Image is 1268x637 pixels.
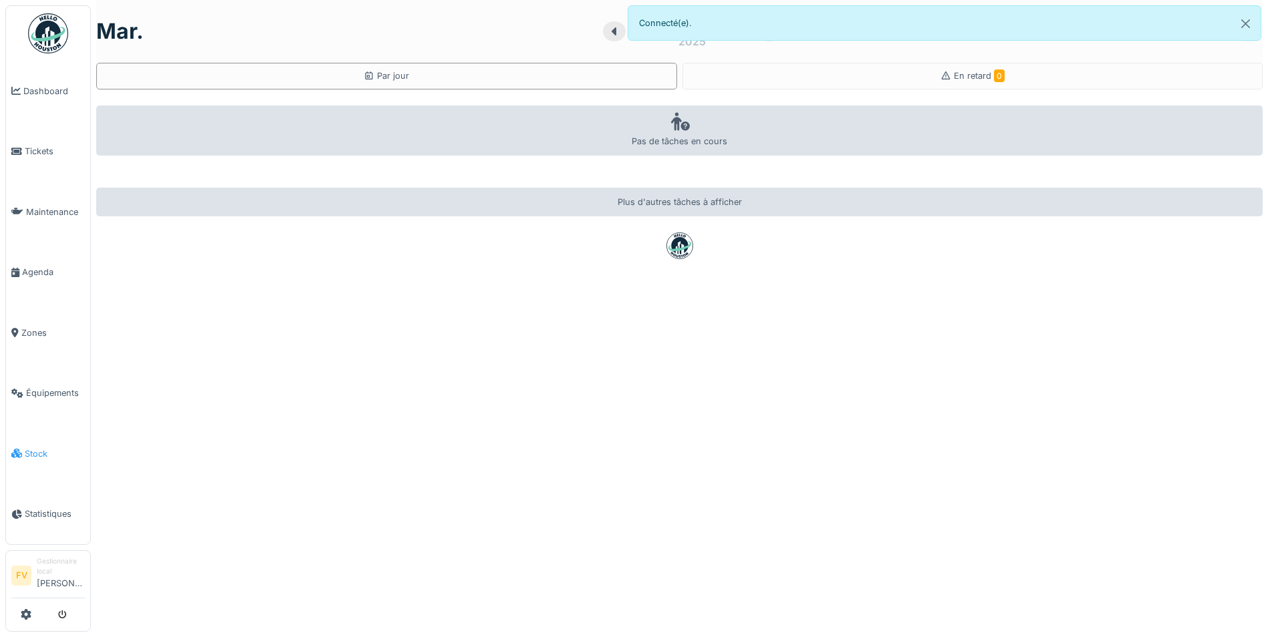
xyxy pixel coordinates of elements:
[28,13,68,53] img: Badge_color-CXgf-gQk.svg
[11,566,31,586] li: FV
[994,69,1005,82] span: 0
[6,182,90,242] a: Maintenance
[6,302,90,363] a: Zones
[37,556,85,595] li: [PERSON_NAME]
[26,387,85,399] span: Équipements
[6,122,90,182] a: Tickets
[6,423,90,484] a: Stock
[6,484,90,545] a: Statistiques
[25,145,85,158] span: Tickets
[25,507,85,520] span: Statistiques
[628,5,1262,41] div: Connecté(e).
[678,33,706,49] div: 2025
[11,556,85,598] a: FV Gestionnaire local[PERSON_NAME]
[6,242,90,303] a: Agenda
[954,71,1005,81] span: En retard
[96,188,1263,216] div: Plus d'autres tâches à afficher
[23,85,85,97] span: Dashboard
[21,327,85,339] span: Zones
[1231,6,1261,41] button: Close
[22,266,85,278] span: Agenda
[96,105,1263,156] div: Pas de tâches en cours
[6,363,90,424] a: Équipements
[364,69,409,82] div: Par jour
[666,232,693,259] img: badge-BVDL4wpA.svg
[96,19,144,44] h1: mar.
[37,556,85,577] div: Gestionnaire local
[26,206,85,218] span: Maintenance
[25,447,85,460] span: Stock
[6,61,90,122] a: Dashboard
